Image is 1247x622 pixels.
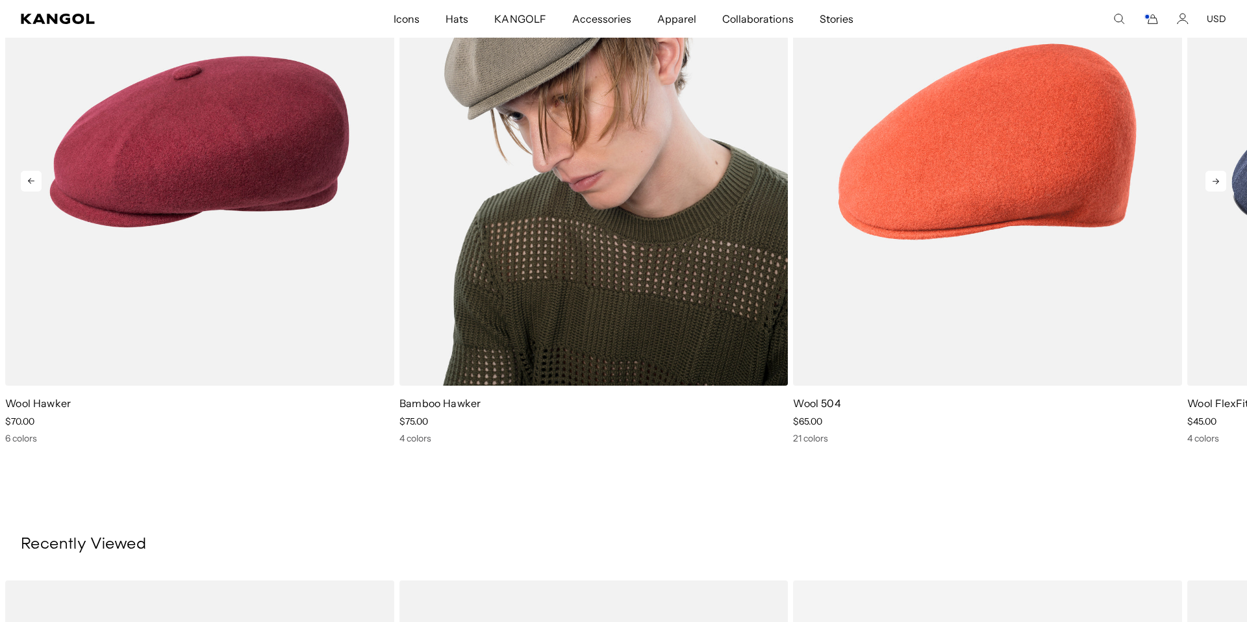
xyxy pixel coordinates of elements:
[793,416,822,427] span: $65.00
[399,432,788,444] div: 4 colors
[399,416,428,427] span: $75.00
[1143,13,1159,25] button: Cart
[399,397,481,410] a: Bamboo Hawker
[5,432,394,444] div: 6 colors
[5,416,34,427] span: $70.00
[21,14,260,24] a: Kangol
[793,397,841,410] a: Wool 504
[793,432,1182,444] div: 21 colors
[5,397,71,410] a: Wool Hawker
[1177,13,1189,25] a: Account
[1207,13,1226,25] button: USD
[1113,13,1125,25] summary: Search here
[21,535,1226,554] h3: Recently Viewed
[1187,416,1216,427] span: $45.00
